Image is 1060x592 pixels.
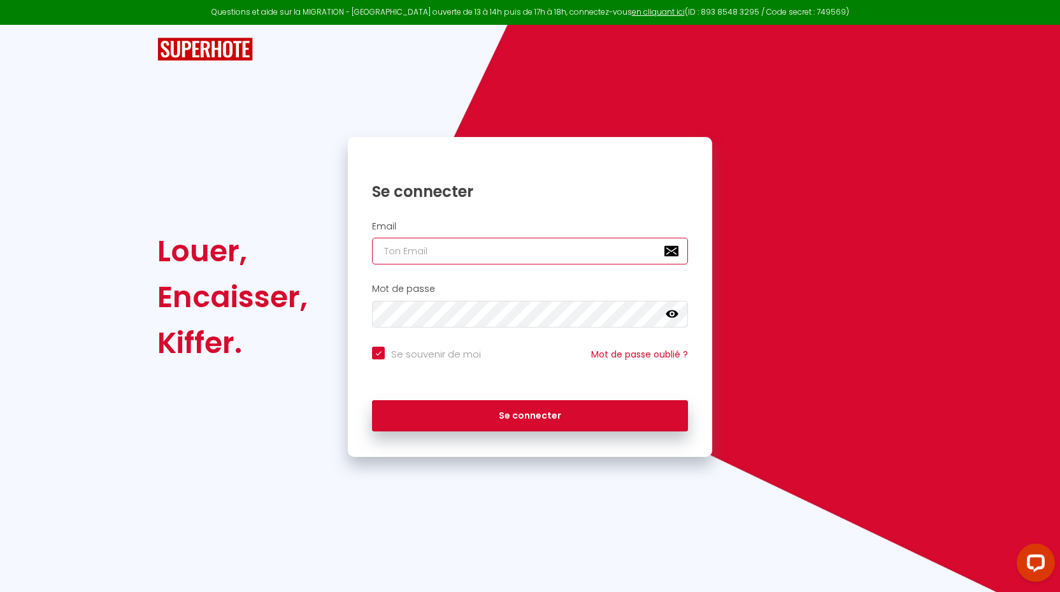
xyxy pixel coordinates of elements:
[372,182,688,201] h1: Se connecter
[372,238,688,264] input: Ton Email
[372,400,688,432] button: Se connecter
[372,284,688,294] h2: Mot de passe
[372,221,688,232] h2: Email
[157,274,308,320] div: Encaisser,
[591,348,688,361] a: Mot de passe oublié ?
[157,320,308,366] div: Kiffer.
[157,228,308,274] div: Louer,
[632,6,685,17] a: en cliquant ici
[157,38,253,61] img: SuperHote logo
[1006,538,1060,592] iframe: LiveChat chat widget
